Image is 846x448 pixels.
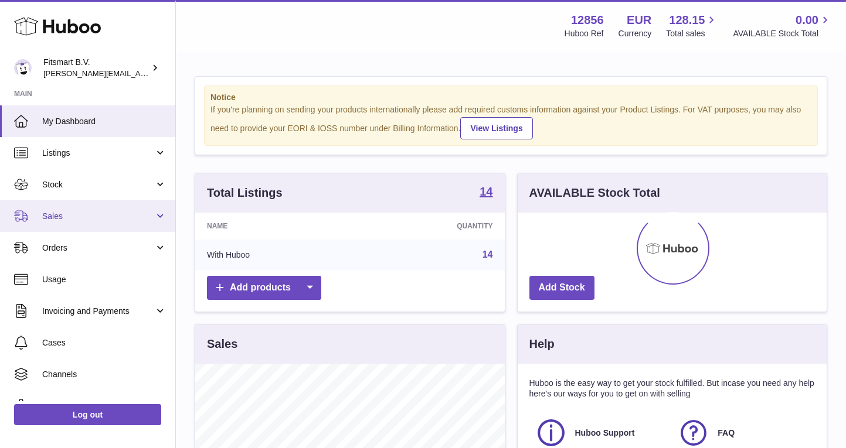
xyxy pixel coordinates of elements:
span: Channels [42,369,167,380]
span: 0.00 [796,12,818,28]
span: Cases [42,337,167,348]
span: My Dashboard [42,116,167,127]
strong: 12856 [571,12,604,28]
a: 14 [483,249,493,259]
div: Huboo Ref [565,28,604,39]
span: [PERSON_NAME][EMAIL_ADDRESS][DOMAIN_NAME] [43,69,235,78]
a: 128.15 Total sales [666,12,718,39]
th: Quantity [358,213,504,240]
div: If you're planning on sending your products internationally please add required customs informati... [210,104,811,139]
span: Settings [42,401,167,412]
th: Name [195,213,358,240]
a: Add products [207,276,321,300]
a: 0.00 AVAILABLE Stock Total [733,12,832,39]
span: Invoicing and Payments [42,306,154,317]
span: FAQ [718,428,735,439]
span: Sales [42,211,154,222]
strong: EUR [627,12,651,28]
span: Total sales [666,28,718,39]
h3: AVAILABLE Stock Total [529,185,660,201]
a: Add Stock [529,276,594,300]
span: Stock [42,179,154,190]
a: 14 [480,186,492,200]
span: Usage [42,274,167,285]
h3: Total Listings [207,185,283,201]
strong: 14 [480,186,492,197]
h3: Sales [207,336,237,352]
a: View Listings [460,117,532,139]
p: Huboo is the easy way to get your stock fulfilled. But incase you need any help here's our ways f... [529,378,816,400]
td: With Huboo [195,240,358,270]
h3: Help [529,336,555,352]
img: jonathan@leaderoo.com [14,59,32,77]
span: Huboo Support [575,428,635,439]
span: Listings [42,148,154,159]
a: Log out [14,404,161,425]
div: Fitsmart B.V. [43,57,149,79]
span: Orders [42,242,154,254]
span: 128.15 [669,12,705,28]
div: Currency [619,28,652,39]
span: AVAILABLE Stock Total [733,28,832,39]
strong: Notice [210,92,811,103]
